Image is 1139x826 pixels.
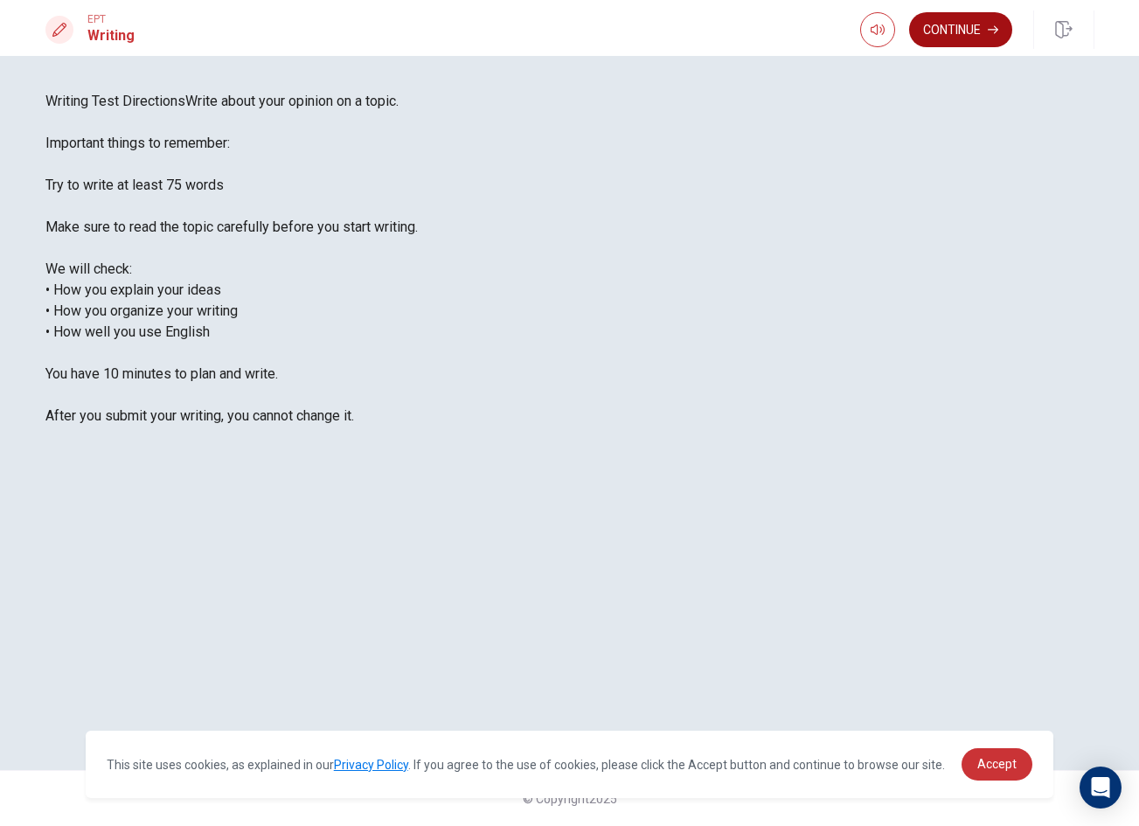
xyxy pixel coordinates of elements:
[909,12,1012,47] button: Continue
[107,758,945,772] span: This site uses cookies, as explained in our . If you agree to the use of cookies, please click th...
[87,13,135,25] span: EPT
[86,731,1054,798] div: cookieconsent
[523,792,617,806] span: © Copyright 2025
[334,758,408,772] a: Privacy Policy
[45,93,185,109] span: Writing Test Directions
[45,93,418,424] span: Write about your opinion on a topic. Important things to remember: Try to write at least 75 words...
[87,25,135,46] h1: Writing
[1080,767,1122,809] div: Open Intercom Messenger
[962,748,1032,781] a: dismiss cookie message
[977,757,1017,771] span: Accept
